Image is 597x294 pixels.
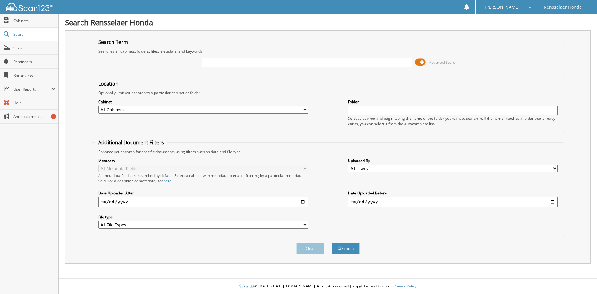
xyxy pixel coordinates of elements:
label: Date Uploaded After [98,190,308,196]
label: Metadata [98,158,308,163]
a: here [164,178,172,184]
input: end [348,197,558,207]
a: Privacy Policy [393,283,417,289]
div: Optionally limit your search to a particular cabinet or folder [95,90,561,96]
span: [PERSON_NAME] [485,5,520,9]
span: Announcements [13,114,55,119]
img: scan123-logo-white.svg [6,3,53,11]
span: Reminders [13,59,55,64]
legend: Search Term [95,39,131,45]
span: Cabinets [13,18,55,23]
div: All metadata fields are searched by default. Select a cabinet with metadata to enable filtering b... [98,173,308,184]
div: © [DATE]-[DATE] [DOMAIN_NAME]. All rights reserved | appg01-scan123-com | [59,279,597,294]
input: start [98,197,308,207]
span: Bookmarks [13,73,55,78]
label: Uploaded By [348,158,558,163]
span: Help [13,100,55,105]
label: File type [98,214,308,220]
legend: Additional Document Filters [95,139,167,146]
div: 5 [51,114,56,119]
div: Enhance your search for specific documents using filters such as date and file type. [95,149,561,154]
div: Select a cabinet and begin typing the name of the folder you want to search in. If the name match... [348,116,558,126]
label: Folder [348,99,558,105]
legend: Location [95,80,122,87]
span: Search [13,32,54,37]
span: Advanced Search [429,60,457,65]
label: Date Uploaded Before [348,190,558,196]
h1: Search Rensselaer Honda [65,17,591,27]
span: Scan [13,45,55,51]
button: Search [332,243,360,254]
span: Scan123 [239,283,254,289]
label: Cabinet [98,99,308,105]
div: Searches all cabinets, folders, files, metadata, and keywords [95,49,561,54]
button: Clear [296,243,324,254]
span: User Reports [13,86,51,92]
span: Rensselaer Honda [544,5,582,9]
